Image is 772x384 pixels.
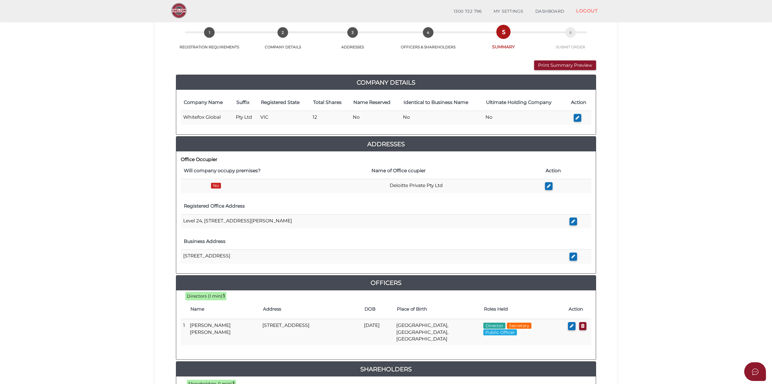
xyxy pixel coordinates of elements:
td: No [350,111,401,125]
th: Name of Office ccupier [368,163,543,179]
td: No [483,111,566,125]
span: Public Officer [483,329,517,335]
span: 5 [498,27,509,37]
td: Pty Ltd [233,111,258,125]
td: [STREET_ADDRESS] [260,319,362,345]
a: Officers [176,278,596,288]
a: 1REGISTRATION REQUIREMENTS [170,34,249,50]
th: Ultimate Holding Company [483,95,566,111]
h4: Roles Held [484,307,563,312]
span: Director [483,323,505,329]
th: Suffix [233,95,258,111]
td: [DATE] [362,319,394,345]
th: Registered State [258,95,310,111]
a: Company Details [176,78,596,87]
h4: Place of Birth [397,307,478,312]
span: Directors (1 min): [187,293,223,299]
a: 5SUMMARY [468,33,539,50]
td: 1 [181,319,187,345]
h4: Name [190,307,257,312]
a: DASHBOARD [529,5,570,18]
span: No [211,183,221,189]
a: MY SETTINGS [488,5,529,18]
b: 1 [223,293,225,299]
td: No [401,111,483,125]
td: Level 24, [STREET_ADDRESS][PERSON_NAME] [181,214,567,228]
td: Whitefox Global [181,111,233,125]
h4: DOB [365,307,391,312]
span: 3 [347,27,358,38]
span: 2 [277,27,288,38]
span: 6 [565,27,576,38]
b: Office Occupier [181,157,217,162]
a: 3ADDRESSES [317,34,388,50]
button: Open asap [744,362,766,381]
a: Shareholders [176,364,596,374]
button: Print Summary Preview [534,60,596,70]
th: Identical to Business Name [401,95,483,111]
span: 4 [423,27,433,38]
th: Action [543,163,591,179]
th: Registered Office Address [181,198,567,214]
a: 1300 722 796 [448,5,488,18]
td: 12 [310,111,350,125]
a: Addresses [176,139,596,149]
th: Company Name [181,95,233,111]
th: Business Address [181,234,567,250]
a: LOGOUT [570,5,604,17]
a: 2COMPANY DETAILS [249,34,317,50]
span: Secretary [507,323,531,329]
a: 4OFFICERS & SHAREHOLDERS [388,34,468,50]
h4: Address [263,307,358,312]
h4: Action [569,307,588,312]
td: Deloitte Private Pty Ltd [368,179,543,193]
td: [PERSON_NAME] [PERSON_NAME] [187,319,260,345]
td: VIC [258,111,310,125]
td: [GEOGRAPHIC_DATA], [GEOGRAPHIC_DATA], [GEOGRAPHIC_DATA] [394,319,481,345]
th: Total Shares [310,95,350,111]
th: Will company occupy premises? [181,163,368,179]
td: [STREET_ADDRESS] [181,250,567,264]
th: Name Reserved [350,95,401,111]
span: 1 [204,27,215,38]
th: Action [566,95,591,111]
a: 6SUBMIT ORDER [539,34,602,50]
